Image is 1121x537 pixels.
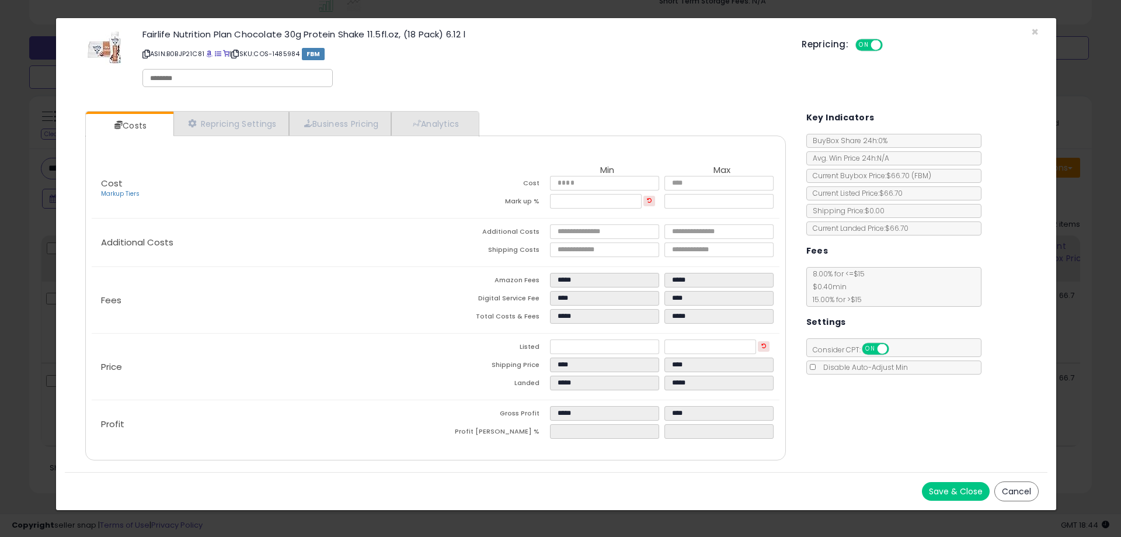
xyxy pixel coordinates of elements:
span: OFF [881,40,900,50]
span: Current Landed Price: $66.70 [807,223,908,233]
h5: Fees [806,244,828,258]
h5: Repricing: [802,40,848,49]
span: BuyBox Share 24h: 0% [807,136,887,145]
td: Listed [436,339,550,358]
a: Markup Tiers [101,189,140,198]
td: Profit [PERSON_NAME] % [436,424,550,442]
td: Amazon Fees [436,273,550,291]
span: × [1031,23,1039,40]
td: Landed [436,376,550,394]
span: 8.00 % for <= $15 [807,269,865,304]
th: Max [664,165,779,176]
span: ON [863,344,878,354]
td: Shipping Costs [436,242,550,261]
td: Gross Profit [436,406,550,424]
td: Total Costs & Fees [436,309,550,327]
span: Shipping Price: $0.00 [807,206,885,216]
h5: Key Indicators [806,110,875,125]
a: Analytics [391,112,478,136]
p: Additional Costs [92,238,436,247]
p: Fees [92,296,436,305]
span: OFF [887,344,906,354]
a: Repricing Settings [173,112,289,136]
a: Business Pricing [289,112,391,136]
p: Profit [92,420,436,429]
span: ( FBM ) [911,171,931,181]
td: Mark up % [436,194,550,212]
span: FBM [302,48,325,60]
a: Your listing only [223,49,229,58]
span: $66.70 [886,171,931,181]
p: ASIN: B0BJP21C81 | SKU: COS-1485984 [142,44,784,63]
td: Cost [436,176,550,194]
p: Cost [92,179,436,199]
h5: Settings [806,315,846,330]
p: Price [92,362,436,372]
td: Additional Costs [436,224,550,242]
a: BuyBox page [206,49,213,58]
td: Shipping Price [436,358,550,376]
a: Costs [86,114,172,137]
span: Disable Auto-Adjust Min [817,362,908,372]
span: Avg. Win Price 24h: N/A [807,153,889,163]
button: Save & Close [922,482,990,501]
th: Min [550,165,664,176]
h3: Fairlife Nutrition Plan Chocolate 30g Protein Shake 11.5fl.oz, (18 Pack) 6.12 l [142,30,784,39]
span: Current Listed Price: $66.70 [807,188,903,198]
span: Consider CPT: [807,345,904,355]
a: All offer listings [215,49,221,58]
td: Digital Service Fee [436,291,550,309]
img: 41LXNWbpwwL._SL60_.jpg [86,30,121,65]
span: 15.00 % for > $15 [807,295,862,304]
span: ON [857,40,871,50]
button: Cancel [994,481,1039,501]
span: Current Buybox Price: [807,171,931,181]
span: $0.40 min [807,282,847,292]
